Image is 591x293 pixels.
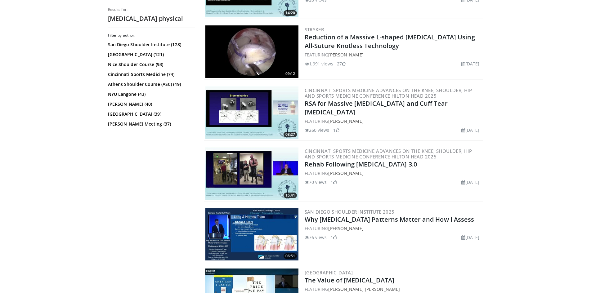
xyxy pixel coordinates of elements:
[461,60,480,67] li: [DATE]
[305,51,482,58] div: FEATURING
[205,147,298,200] img: 18a7dd73-0fde-4c05-9587-9ee26af1022b.300x170_q85_crop-smart_upscale.jpg
[305,33,475,50] a: Reduction of a Massive L-shaped [MEDICAL_DATA] Using All-Suture Knotless Technology
[108,15,195,23] h2: [MEDICAL_DATA] physical
[305,26,324,33] a: Stryker
[305,209,395,215] a: San Diego Shoulder Institute 2025
[108,91,193,97] a: NYU Langone (43)
[333,127,339,133] li: 1
[305,160,417,168] a: Rehab Following [MEDICAL_DATA] 3.0
[461,127,480,133] li: [DATE]
[305,276,395,284] a: The Value of [MEDICAL_DATA]
[284,132,297,137] span: 08:27
[305,234,327,241] li: 76 views
[205,86,298,139] a: 08:27
[108,81,193,87] a: Athens Shoulder Course (ASC) (49)
[461,179,480,185] li: [DATE]
[305,148,472,160] a: Cincinnati Sports Medicine Advances on the Knee, Shoulder, Hip and Sports Medicine Conference Hil...
[305,225,482,232] div: FEATURING
[108,33,195,38] h3: Filter by author:
[205,147,298,200] a: 15:41
[305,269,353,276] a: [GEOGRAPHIC_DATA]
[328,52,363,58] a: [PERSON_NAME]
[284,10,297,16] span: 14:20
[305,118,482,124] div: FEATURING
[205,208,298,260] a: 06:51
[328,170,363,176] a: [PERSON_NAME]
[328,118,363,124] a: [PERSON_NAME]
[205,25,298,78] a: 09:12
[108,101,193,107] a: [PERSON_NAME] (40)
[305,87,472,99] a: Cincinnati Sports Medicine Advances on the Knee, Shoulder, Hip and Sports Medicine Conference Hil...
[328,286,400,292] a: [PERSON_NAME] [PERSON_NAME]
[205,208,298,260] img: d04fca8c-7c69-4201-bb5d-7fbe3b37b4b5.300x170_q85_crop-smart_upscale.jpg
[108,61,193,68] a: Nice Shoulder Course (93)
[305,127,329,133] li: 260 views
[331,234,337,241] li: 1
[108,111,193,117] a: [GEOGRAPHIC_DATA] (39)
[108,71,193,78] a: Cincinnati Sports Medicine (74)
[108,51,193,58] a: [GEOGRAPHIC_DATA] (121)
[108,7,195,12] p: Results for:
[305,215,474,224] a: Why [MEDICAL_DATA] Patterns Matter and How I Assess
[305,286,482,292] div: FEATURING
[305,60,333,67] li: 1,991 views
[108,42,193,48] a: San Diego Shoulder Institute (128)
[284,193,297,198] span: 15:41
[331,179,337,185] li: 1
[328,225,363,231] a: [PERSON_NAME]
[108,121,193,127] a: [PERSON_NAME] Meeting (37)
[284,71,297,77] span: 09:12
[461,234,480,241] li: [DATE]
[284,253,297,259] span: 06:51
[205,86,298,139] img: 85f4fed4-503f-4d39-a2ba-fbcfe44cb01a.300x170_q85_crop-smart_upscale.jpg
[337,60,346,67] li: 27
[305,179,327,185] li: 70 views
[305,170,482,176] div: FEATURING
[205,25,298,78] img: 16e0862d-dfc8-4e5d-942e-77f3ecacd95c.300x170_q85_crop-smart_upscale.jpg
[305,99,448,116] a: RSA for Massive [MEDICAL_DATA] and Cuff Tear [MEDICAL_DATA]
